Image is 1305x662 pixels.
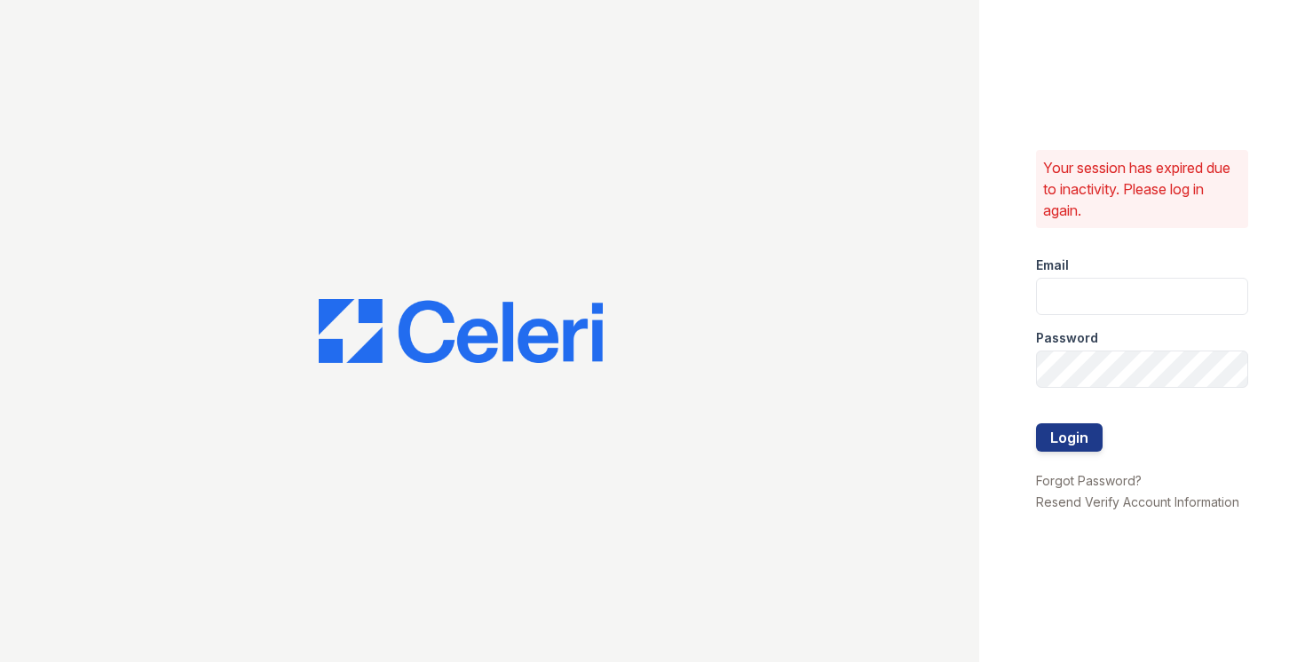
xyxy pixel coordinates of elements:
[1043,157,1242,221] p: Your session has expired due to inactivity. Please log in again.
[1036,256,1069,274] label: Email
[319,299,603,363] img: CE_Logo_Blue-a8612792a0a2168367f1c8372b55b34899dd931a85d93a1a3d3e32e68fde9ad4.png
[1036,494,1239,509] a: Resend Verify Account Information
[1036,423,1103,452] button: Login
[1036,473,1142,488] a: Forgot Password?
[1036,329,1098,347] label: Password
